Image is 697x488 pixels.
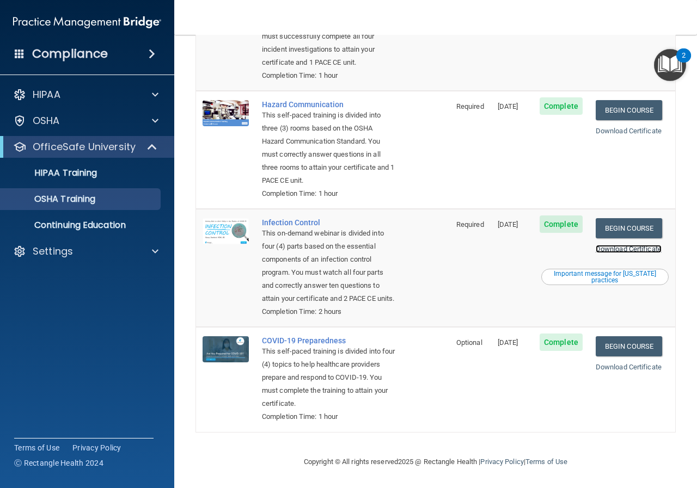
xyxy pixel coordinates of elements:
[33,114,60,127] p: OSHA
[7,220,156,231] p: Continuing Education
[262,305,395,318] div: Completion Time: 2 hours
[456,220,484,228] span: Required
[14,458,103,468] span: Ⓒ Rectangle Health 2024
[540,333,583,351] span: Complete
[262,218,395,227] a: Infection Control
[262,345,395,410] div: This self-paced training is divided into four (4) topics to help healthcare providers prepare and...
[525,458,567,466] a: Terms of Use
[7,194,95,205] p: OSHA Training
[14,442,59,453] a: Terms of Use
[33,88,60,101] p: HIPAA
[480,458,523,466] a: Privacy Policy
[13,11,161,33] img: PMB logo
[262,69,395,82] div: Completion Time: 1 hour
[262,336,395,345] a: COVID-19 Preparedness
[540,97,583,115] span: Complete
[596,245,662,253] a: Download Certificate
[596,127,662,135] a: Download Certificate
[237,444,634,479] div: Copyright © All rights reserved 2025 @ Rectangle Health | |
[596,363,662,371] a: Download Certificate
[33,140,136,153] p: OfficeSafe University
[498,220,518,228] span: [DATE]
[262,410,395,423] div: Completion Time: 1 hour
[682,55,686,70] div: 2
[262,187,395,200] div: Completion Time: 1 hour
[262,227,395,305] div: This on-demand webinar is divided into four (4) parts based on the essential components of an inf...
[13,114,158,127] a: OSHA
[498,102,518,110] span: [DATE]
[262,109,395,187] div: This self-paced training is divided into three (3) rooms based on the OSHA Hazard Communication S...
[32,46,108,61] h4: Compliance
[596,336,662,356] a: Begin Course
[596,100,662,120] a: Begin Course
[72,442,121,453] a: Privacy Policy
[13,88,158,101] a: HIPAA
[543,270,667,283] div: Important message for [US_STATE] practices
[262,100,395,109] a: Hazard Communication
[540,215,583,233] span: Complete
[13,140,158,153] a: OfficeSafe University
[596,218,662,238] a: Begin Course
[7,168,97,178] p: HIPAA Training
[541,269,669,285] button: Read this if you are a dental practitioner in the state of CA
[509,411,684,454] iframe: Drift Widget Chat Controller
[654,49,686,81] button: Open Resource Center, 2 new notifications
[13,245,158,258] a: Settings
[498,338,518,347] span: [DATE]
[456,338,482,347] span: Optional
[456,102,484,110] span: Required
[33,245,73,258] p: Settings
